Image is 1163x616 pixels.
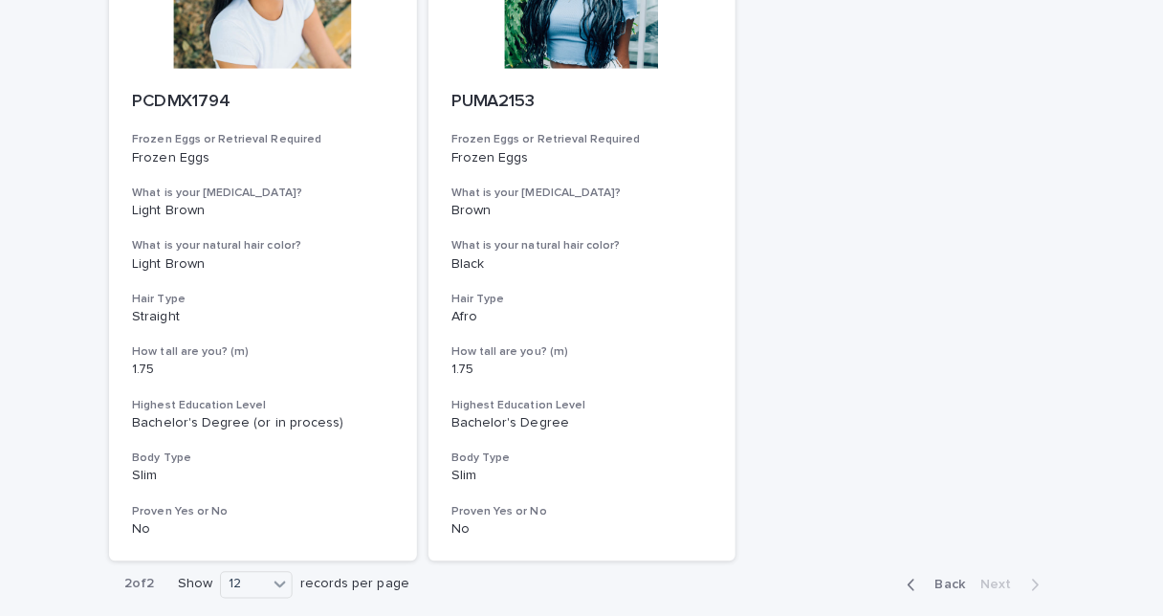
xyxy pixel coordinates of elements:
h3: Highest Education Level [452,394,712,409]
h3: How tall are you? (m) [136,341,395,357]
h3: Proven Yes or No [452,499,712,515]
h3: Frozen Eggs or Retrieval Required [452,131,712,146]
div: 12 [224,569,270,589]
p: Brown [452,201,712,217]
p: PCDMX1794 [136,91,395,112]
h3: Highest Education Level [136,394,395,409]
h3: What is your natural hair color? [136,236,395,252]
h3: Frozen Eggs or Retrieval Required [136,131,395,146]
h3: Hair Type [452,289,712,304]
span: Next [976,573,1019,586]
p: Light Brown [136,253,395,270]
p: Afro [452,306,712,322]
p: Frozen Eggs [452,148,712,165]
p: PUMA2153 [452,91,712,112]
p: Black [452,253,712,270]
h3: Body Type [136,447,395,462]
span: Back [920,573,961,586]
h3: How tall are you? (m) [452,341,712,357]
button: Back [889,571,969,588]
p: Straight [136,306,395,322]
p: No [452,517,712,533]
p: records per page [302,571,410,587]
p: 2 of 2 [113,556,173,603]
p: 1.75 [136,359,395,375]
p: Show [181,571,215,587]
h3: Hair Type [136,289,395,304]
p: Light Brown [136,201,395,217]
p: Bachelor's Degree [452,411,712,428]
h3: What is your [MEDICAL_DATA]? [136,184,395,199]
p: Bachelor's Degree (or in process) [136,411,395,428]
h3: Body Type [452,447,712,462]
h3: Proven Yes or No [136,499,395,515]
h3: What is your natural hair color? [452,236,712,252]
p: No [136,517,395,533]
p: Slim [136,464,395,480]
p: Frozen Eggs [136,148,395,165]
p: Slim [452,464,712,480]
button: Next [969,571,1050,588]
p: 1.75 [452,359,712,375]
h3: What is your [MEDICAL_DATA]? [452,184,712,199]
